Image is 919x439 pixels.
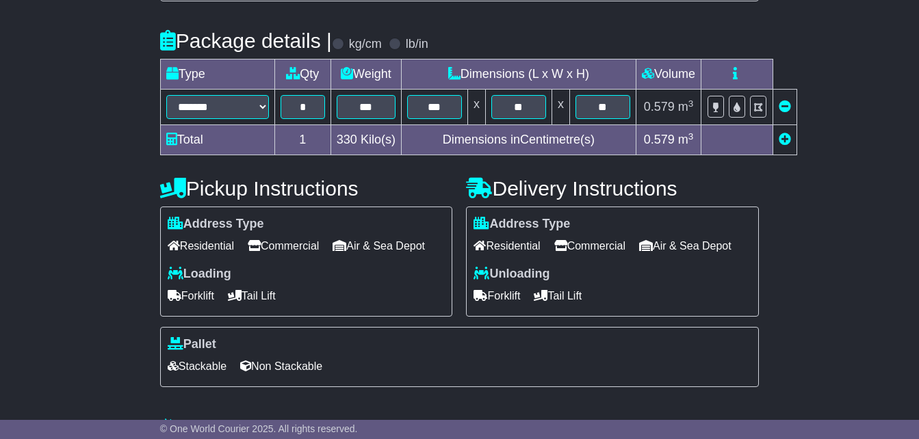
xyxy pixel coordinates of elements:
td: Dimensions (L x W x H) [401,59,636,90]
td: Type [160,59,274,90]
span: Forklift [168,285,214,306]
span: 0.579 [644,133,675,146]
a: Remove this item [779,100,791,114]
label: Address Type [168,217,264,232]
td: x [467,90,485,125]
span: Tail Lift [534,285,582,306]
span: 330 [337,133,357,146]
label: kg/cm [349,37,382,52]
sup: 3 [688,98,694,109]
td: 1 [274,125,331,155]
td: Kilo(s) [331,125,401,155]
span: Commercial [248,235,319,256]
label: Address Type [474,217,570,232]
td: Total [160,125,274,155]
span: Forklift [474,285,520,306]
span: m [678,133,694,146]
label: Pallet [168,337,216,352]
span: Air & Sea Depot [333,235,425,256]
span: Commercial [554,235,625,256]
td: Weight [331,59,401,90]
span: Residential [474,235,540,256]
td: Dimensions in Centimetre(s) [401,125,636,155]
h4: Delivery Instructions [466,177,759,200]
td: Qty [274,59,331,90]
label: lb/in [406,37,428,52]
span: Residential [168,235,234,256]
span: m [678,100,694,114]
h4: Package details | [160,29,332,52]
span: 0.579 [644,100,675,114]
td: Volume [636,59,701,90]
span: Stackable [168,356,226,377]
span: © One World Courier 2025. All rights reserved. [160,423,358,434]
label: Unloading [474,267,549,282]
td: x [552,90,569,125]
span: Non Stackable [240,356,322,377]
span: Air & Sea Depot [639,235,732,256]
sup: 3 [688,131,694,142]
a: Add new item [779,133,791,146]
h4: Pickup Instructions [160,177,453,200]
span: Tail Lift [228,285,276,306]
label: Loading [168,267,231,282]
